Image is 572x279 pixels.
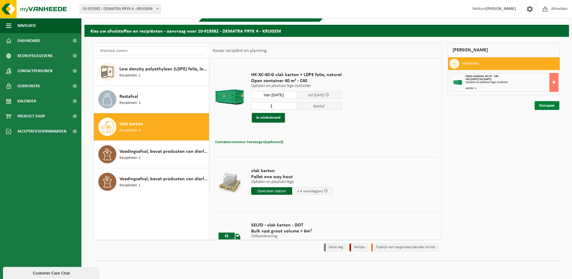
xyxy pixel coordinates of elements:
span: Acceptatievoorwaarden [17,124,66,139]
span: Bulk vast groot volume > 6m³ [251,228,312,234]
span: Containernummer toevoegen(optioneel) [215,140,283,144]
span: SELFD - vlak karton - DOT [251,222,312,228]
strong: [PERSON_NAME] [486,7,516,11]
span: vlak karton [251,168,333,174]
span: Restafval [119,93,138,100]
button: Restafval Recipiënten: 1 [94,86,209,113]
span: Recipiënten: 1 [119,73,141,79]
p: Zelfaanlevering [251,234,312,239]
span: Low density polyethyleen (LDPE) folie, los, naturel [119,66,207,73]
span: Open container 40 m³ - C40 [251,78,342,84]
span: + 4 werkdag(en) [297,189,323,193]
div: Aantal: 1 [466,87,558,90]
span: Voedingsafval, bevat producten van dierlijke oorsprong, gemengde verpakking (exclusief glas), cat... [119,148,207,155]
h2: Kies uw afvalstoffen en recipiënten - aanvraag voor 10-919382 - DEMATRA PRYK 4 - KRUISEM [84,25,569,37]
span: Product Shop [17,109,45,124]
span: HK-XC-40-G vlak karton + LDPE folie, naturel [251,72,342,78]
span: Bedrijfsgegevens [17,48,53,63]
span: 10-919382 - DEMATRA PRYK 4 - KRUISEM [80,5,161,14]
span: tot [DATE] [308,93,324,97]
p: Ophalen en plaatsen lege container [251,84,342,88]
span: Vlak karton [119,120,143,128]
button: Containernummer toevoegen(optioneel) [215,138,284,146]
span: 10-919382 - DEMATRA PRYK 4 - KRUISEM [80,5,160,13]
input: Materiaal zoeken [97,46,206,55]
button: Vlak karton Recipiënten: 4 [94,113,209,141]
button: Voedingsafval, bevat producten van dierlijke oorsprong, gemengde verpakking (exclusief glas), cat... [94,141,209,168]
span: Recipiënten: 4 [119,128,141,133]
span: Open container 40 m³ - C40 [466,75,498,78]
span: Navigatie [17,18,36,33]
span: Kalender [17,94,36,109]
div: Keuze recipiënt en planning [210,43,270,58]
span: Contactpersonen [17,63,52,79]
input: Selecteer datum [251,187,292,195]
span: Dashboard [17,33,40,48]
li: Tijdelijk niet toegestaan/période limitée [371,243,439,252]
h3: Vlak karton [462,59,479,69]
button: Low density polyethyleen (LDPE) folie, los, naturel Recipiënten: 1 [94,58,209,86]
p: Ophalen en plaatsen lege [251,180,333,184]
div: [PERSON_NAME] [448,43,560,57]
strong: Van [DATE] tot [DATE] [466,78,491,81]
input: Selecteer datum [251,91,296,99]
span: Gebruikers [17,79,40,94]
span: Aantal [296,102,342,110]
iframe: chat widget [3,266,101,279]
li: Vaste dag [324,243,346,252]
span: Recipiënten: 1 [119,183,141,188]
span: Pallet one way hout [251,174,333,180]
div: Ophalen en plaatsen lege container [466,81,558,84]
li: Holiday [349,243,368,252]
a: Doorgaan [535,101,559,110]
button: Voedingsafval, bevat producten van dierlijke oorsprong, onverpakt, categorie 3 Recipiënten: 1 [94,168,209,195]
button: In winkelmand [252,113,285,123]
span: Recipiënten: 1 [119,155,141,161]
span: Recipiënten: 1 [119,100,141,106]
span: Voedingsafval, bevat producten van dierlijke oorsprong, onverpakt, categorie 3 [119,175,207,183]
